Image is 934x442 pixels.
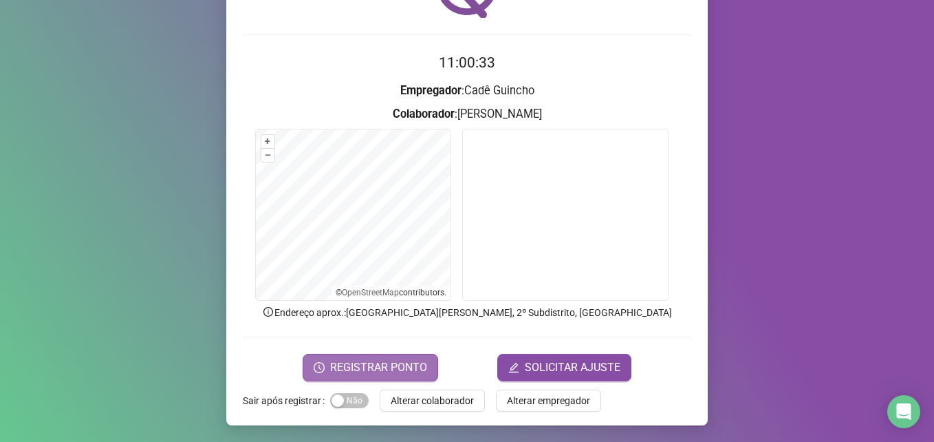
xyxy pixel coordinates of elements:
div: Open Intercom Messenger [887,395,920,428]
p: Endereço aprox. : [GEOGRAPHIC_DATA][PERSON_NAME], 2º Subdistrito, [GEOGRAPHIC_DATA] [243,305,691,320]
a: OpenStreetMap [342,288,399,297]
label: Sair após registrar [243,390,330,412]
strong: Colaborador [393,107,455,120]
span: info-circle [262,306,274,318]
span: SOLICITAR AJUSTE [525,359,620,376]
li: © contributors. [336,288,446,297]
button: Alterar colaborador [380,390,485,412]
span: Alterar colaborador [391,393,474,408]
button: editSOLICITAR AJUSTE [497,354,631,381]
button: – [261,149,274,162]
span: clock-circle [314,362,325,373]
span: REGISTRAR PONTO [330,359,427,376]
button: + [261,135,274,148]
h3: : [PERSON_NAME] [243,105,691,123]
button: Alterar empregador [496,390,601,412]
span: Alterar empregador [507,393,590,408]
time: 11:00:33 [439,54,495,71]
strong: Empregador [400,84,461,97]
h3: : Cadê Guincho [243,82,691,100]
span: edit [508,362,519,373]
button: REGISTRAR PONTO [303,354,438,381]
